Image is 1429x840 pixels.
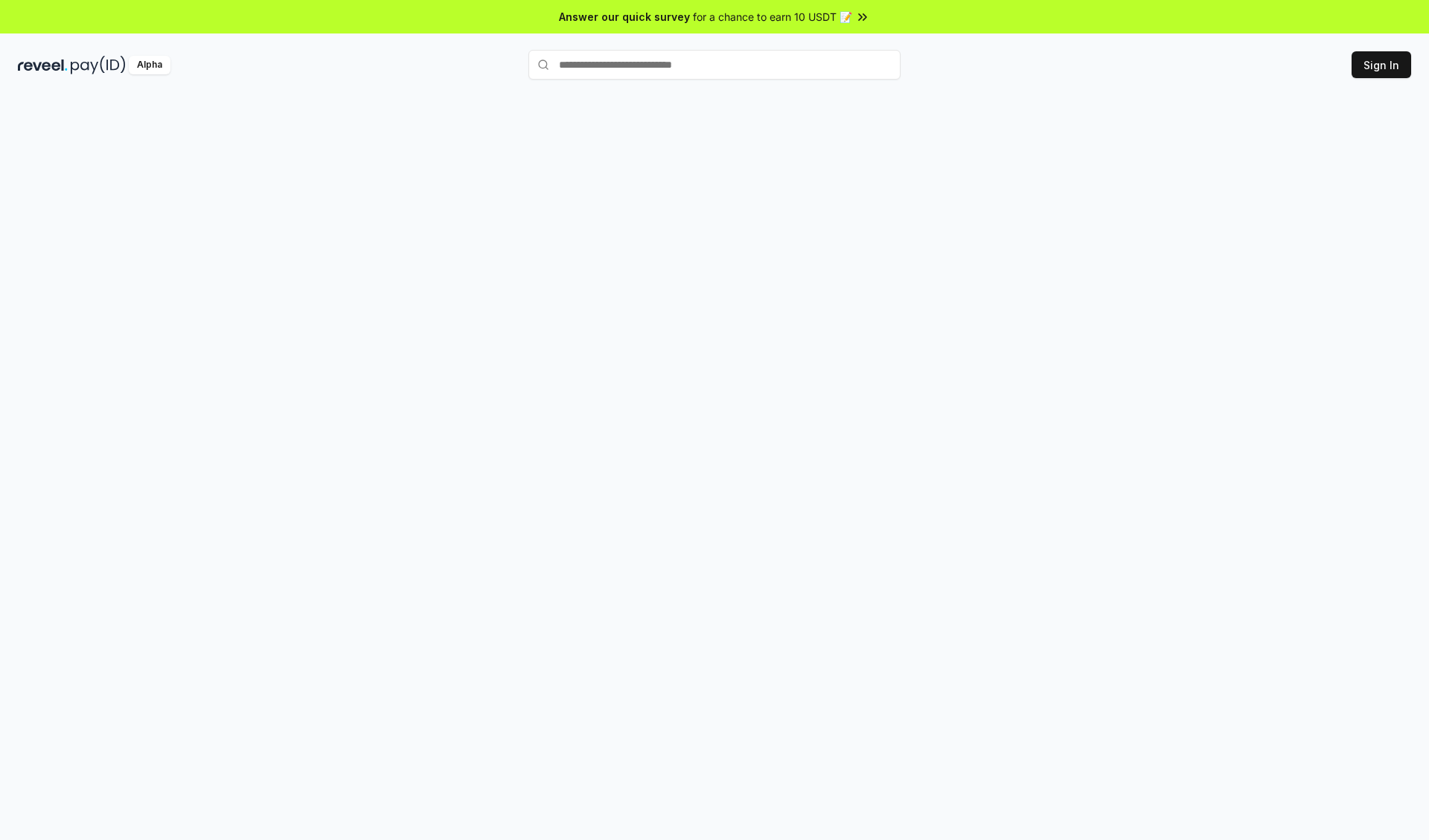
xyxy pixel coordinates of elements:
img: reveel_dark [18,56,68,74]
span: Answer our quick survey [559,9,690,25]
div: Alpha [129,56,170,74]
button: Sign In [1352,51,1411,78]
span: for a chance to earn 10 USDT 📝 [693,9,852,25]
img: pay_id [71,56,126,74]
